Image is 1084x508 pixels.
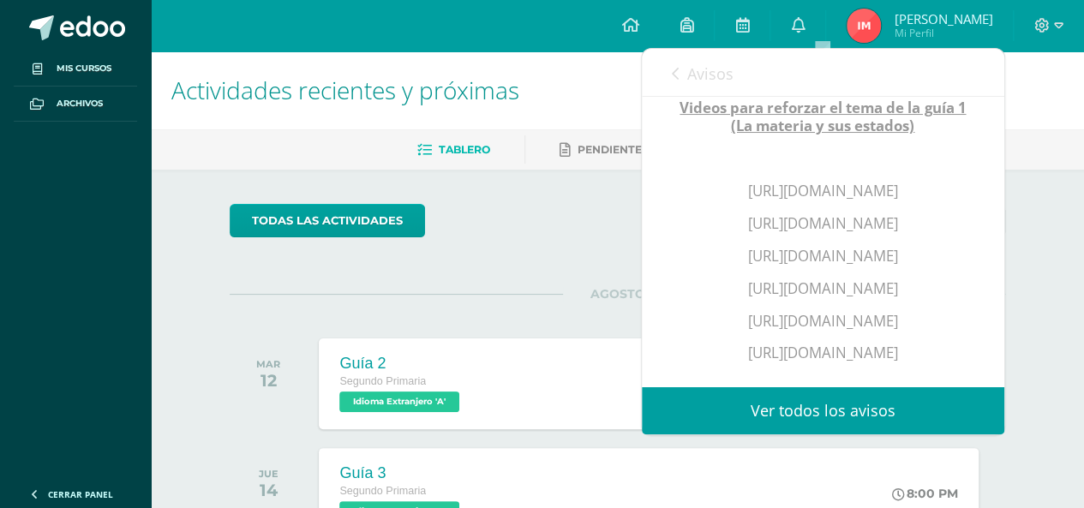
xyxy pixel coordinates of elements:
div: MAR [256,358,280,370]
p: [URL][DOMAIN_NAME] [676,182,970,200]
span: 2 [880,63,888,81]
p: [URL][DOMAIN_NAME] [676,279,970,298]
p: [URL][DOMAIN_NAME] [676,247,970,266]
span: Actividades recientes y próximas [171,74,519,106]
span: Pendientes de entrega [578,143,724,156]
span: Cerrar panel [48,488,113,500]
div: JUE [259,468,278,480]
img: d3759126d33544a76c24dd8cf6c3d263.png [847,9,881,43]
span: Mis cursos [57,62,111,75]
u: Videos para reforzar el tema de la guía 1 (La materia y sus estados) [680,98,966,136]
div: 14 [259,480,278,500]
span: Segundo Primaria [339,375,426,387]
span: Avisos [687,63,734,84]
a: Tablero [417,136,490,164]
span: Mi Perfil [894,26,992,40]
div: Guía 3 [339,464,464,482]
p: [URL][DOMAIN_NAME] [676,214,970,233]
span: Tablero [439,143,490,156]
a: Mis cursos [14,51,137,87]
p: [URL][DOMAIN_NAME] [676,344,970,362]
div: 12 [256,370,280,391]
span: AGOSTO [563,286,673,302]
a: Pendientes de entrega [560,136,724,164]
a: todas las Actividades [230,204,425,237]
span: Segundo Primaria [339,485,426,497]
span: [PERSON_NAME] [894,10,992,27]
span: avisos sin leer [880,63,974,81]
div: 8:00 PM [892,486,958,501]
span: Idioma Extranjero 'A' [339,391,459,412]
span: Archivos [57,97,103,111]
div: Guía 2 [339,355,464,373]
a: Archivos [14,87,137,122]
a: Ver todos los avisos [642,387,1004,434]
p: [URL][DOMAIN_NAME] [676,312,970,331]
